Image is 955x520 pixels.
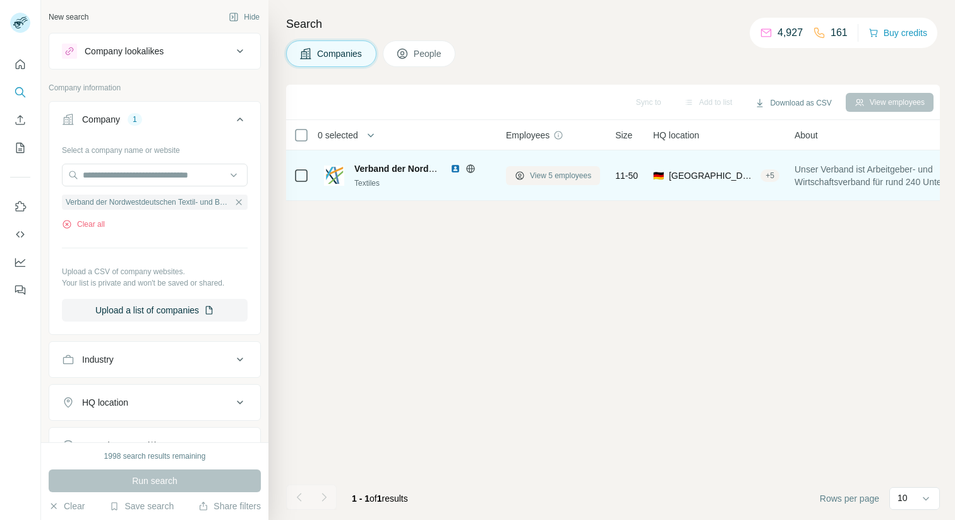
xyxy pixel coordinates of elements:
[352,493,408,504] span: results
[10,223,30,246] button: Use Surfe API
[669,169,755,182] span: [GEOGRAPHIC_DATA], [GEOGRAPHIC_DATA]|[GEOGRAPHIC_DATA]|Muenster
[62,140,248,156] div: Select a company name or website
[317,47,363,60] span: Companies
[530,170,591,181] span: View 5 employees
[62,266,248,277] p: Upload a CSV of company websites.
[82,353,114,366] div: Industry
[615,129,632,142] span: Size
[898,492,908,504] p: 10
[352,493,369,504] span: 1 - 1
[109,500,174,512] button: Save search
[198,500,261,512] button: Share filters
[868,24,927,42] button: Buy credits
[318,129,358,142] span: 0 selected
[831,25,848,40] p: 161
[128,114,142,125] div: 1
[49,11,88,23] div: New search
[85,45,164,57] div: Company lookalikes
[653,169,664,182] span: 🇩🇪
[778,25,803,40] p: 4,927
[10,251,30,274] button: Dashboard
[10,195,30,218] button: Use Surfe on LinkedIn
[354,164,649,174] span: Verband der Nordwestdeutschen Textil- und Bekleidungsindustrie e.V.
[220,8,268,27] button: Hide
[82,113,120,126] div: Company
[324,166,344,186] img: Logo of Verband der Nordwestdeutschen Textil- und Bekleidungsindustrie e.V.
[10,136,30,159] button: My lists
[66,197,231,208] span: Verband der Nordwestdeutschen Textil- und Bekleidungsindustrie e.V.
[286,15,940,33] h4: Search
[49,430,260,461] button: Annual revenue ($)
[62,277,248,289] p: Your list is private and won't be saved or shared.
[10,53,30,76] button: Quick start
[369,493,377,504] span: of
[82,396,128,409] div: HQ location
[653,129,699,142] span: HQ location
[506,129,550,142] span: Employees
[49,82,261,94] p: Company information
[49,36,260,66] button: Company lookalikes
[49,104,260,140] button: Company1
[104,450,206,462] div: 1998 search results remaining
[820,492,879,505] span: Rows per page
[49,387,260,418] button: HQ location
[82,439,157,452] div: Annual revenue ($)
[414,47,443,60] span: People
[10,109,30,131] button: Enrich CSV
[615,169,638,182] span: 11-50
[49,500,85,512] button: Clear
[62,299,248,322] button: Upload a list of companies
[506,166,600,185] button: View 5 employees
[10,279,30,301] button: Feedback
[746,94,840,112] button: Download as CSV
[760,170,779,181] div: + 5
[377,493,382,504] span: 1
[450,164,460,174] img: LinkedIn logo
[354,178,491,189] div: Textiles
[62,219,105,230] button: Clear all
[10,81,30,104] button: Search
[49,344,260,375] button: Industry
[795,129,818,142] span: About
